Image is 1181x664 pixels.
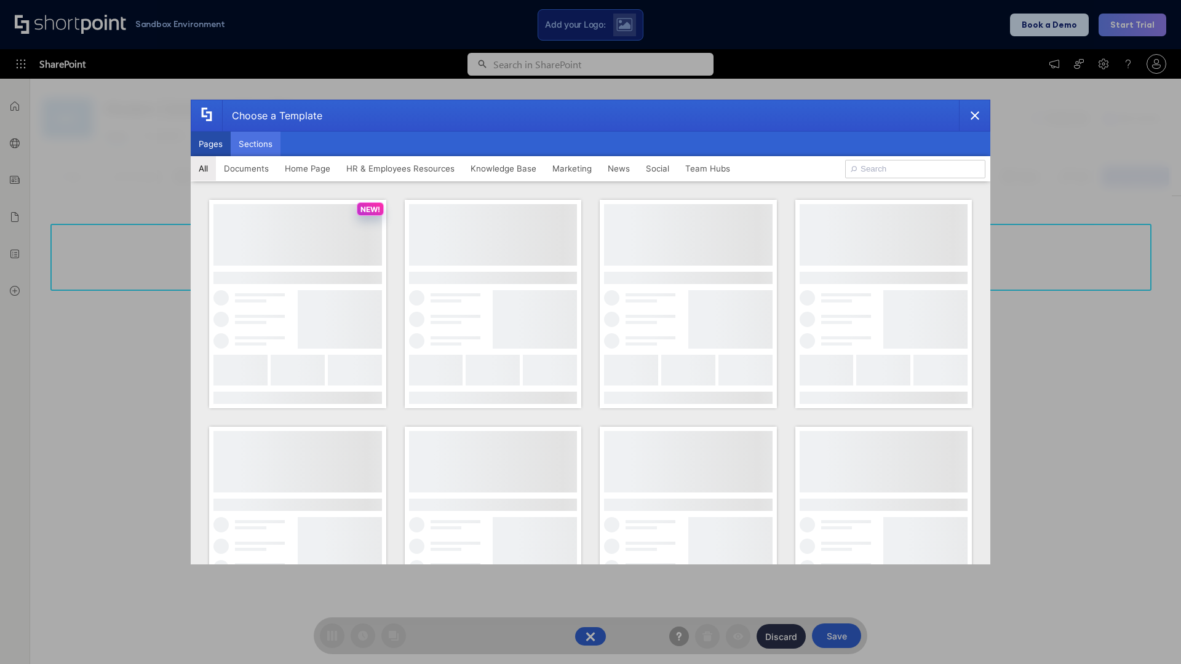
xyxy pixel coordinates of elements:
button: Team Hubs [677,156,738,181]
input: Search [845,160,985,178]
button: All [191,156,216,181]
button: Knowledge Base [463,156,544,181]
button: Sections [231,132,280,156]
div: template selector [191,100,990,564]
button: HR & Employees Resources [338,156,463,181]
button: Marketing [544,156,600,181]
div: Choose a Template [222,100,322,131]
p: NEW! [360,205,380,214]
iframe: Chat Widget [1119,605,1181,664]
button: Documents [216,156,277,181]
button: Home Page [277,156,338,181]
button: News [600,156,638,181]
button: Social [638,156,677,181]
button: Pages [191,132,231,156]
